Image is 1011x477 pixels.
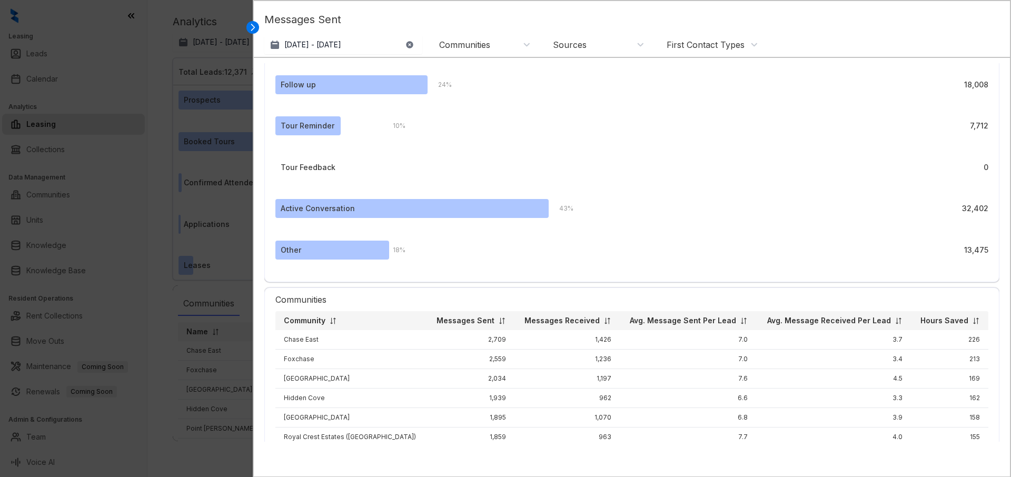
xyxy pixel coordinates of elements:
[756,330,910,350] td: 3.7
[275,350,427,369] td: Foxchase
[382,244,405,256] div: 18 %
[964,79,988,91] div: 18,008
[439,39,490,51] div: Communities
[427,408,514,428] td: 1,895
[620,428,757,447] td: 7.7
[264,12,999,35] p: Messages Sent
[427,350,514,369] td: 2,559
[281,244,301,256] div: Other
[630,315,736,326] p: Avg. Message Sent Per Lead
[284,315,325,326] p: Community
[962,203,988,214] div: 32,402
[767,315,891,326] p: Avg. Message Received Per Lead
[620,408,757,428] td: 6.8
[275,389,427,408] td: Hidden Cove
[920,315,968,326] p: Hours Saved
[911,350,988,369] td: 213
[281,162,335,173] div: Tour Feedback
[620,330,757,350] td: 7.0
[427,330,514,350] td: 2,709
[549,203,573,214] div: 43 %
[427,389,514,408] td: 1,939
[620,369,757,389] td: 7.6
[281,120,334,132] div: Tour Reminder
[514,350,620,369] td: 1,236
[603,317,611,325] img: sorting
[911,408,988,428] td: 158
[427,369,514,389] td: 2,034
[984,162,988,173] div: 0
[756,369,910,389] td: 4.5
[514,330,620,350] td: 1,426
[667,39,745,51] div: First Contact Types
[275,330,427,350] td: Chase East
[970,120,988,132] div: 7,712
[964,244,988,256] div: 13,475
[514,428,620,447] td: 963
[264,35,422,54] button: [DATE] - [DATE]
[275,369,427,389] td: [GEOGRAPHIC_DATA]
[275,408,427,428] td: [GEOGRAPHIC_DATA]
[437,315,494,326] p: Messages Sent
[281,79,316,91] div: Follow up
[428,79,452,91] div: 24 %
[329,317,337,325] img: sorting
[740,317,748,325] img: sorting
[972,317,980,325] img: sorting
[427,428,514,447] td: 1,859
[911,369,988,389] td: 169
[620,389,757,408] td: 6.6
[911,428,988,447] td: 155
[553,39,587,51] div: Sources
[756,389,910,408] td: 3.3
[911,330,988,350] td: 226
[524,315,600,326] p: Messages Received
[911,389,988,408] td: 162
[895,317,903,325] img: sorting
[281,203,355,214] div: Active Conversation
[284,39,341,50] p: [DATE] - [DATE]
[514,369,620,389] td: 1,197
[382,120,405,132] div: 10 %
[275,288,988,311] div: Communities
[514,389,620,408] td: 962
[620,350,757,369] td: 7.0
[756,428,910,447] td: 4.0
[756,408,910,428] td: 3.9
[514,408,620,428] td: 1,070
[498,317,506,325] img: sorting
[275,428,427,447] td: Royal Crest Estates ([GEOGRAPHIC_DATA])
[756,350,910,369] td: 3.4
